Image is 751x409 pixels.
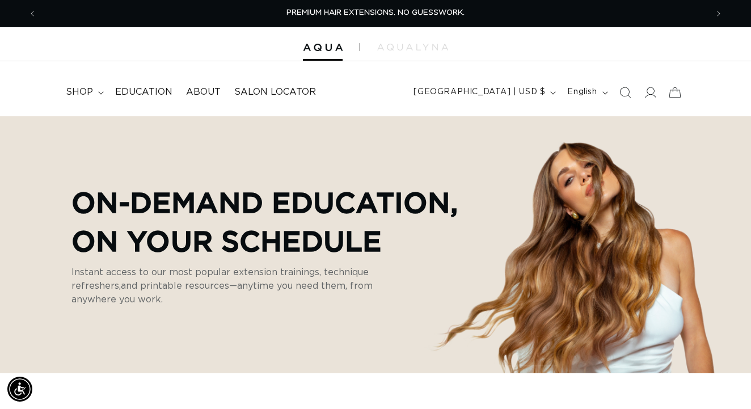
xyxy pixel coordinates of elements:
[567,86,597,98] span: English
[20,3,45,24] button: Previous announcement
[71,183,458,260] p: On-Demand Education, On Your Schedule
[7,377,32,402] div: Accessibility Menu
[66,86,93,98] span: shop
[115,86,172,98] span: Education
[227,79,323,105] a: Salon Locator
[613,80,638,105] summary: Search
[377,44,448,50] img: aqualyna.com
[179,79,227,105] a: About
[286,9,465,16] span: PREMIUM HAIR EXTENSIONS. NO GUESSWORK.
[560,82,612,103] button: English
[108,79,179,105] a: Education
[234,86,316,98] span: Salon Locator
[407,82,560,103] button: [GEOGRAPHIC_DATA] | USD $
[414,86,545,98] span: [GEOGRAPHIC_DATA] | USD $
[694,355,751,409] iframe: Chat Widget
[186,86,221,98] span: About
[706,3,731,24] button: Next announcement
[71,265,400,306] p: Instant access to our most popular extension trainings, technique refreshers,and printable resour...
[303,44,343,52] img: Aqua Hair Extensions
[59,79,108,105] summary: shop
